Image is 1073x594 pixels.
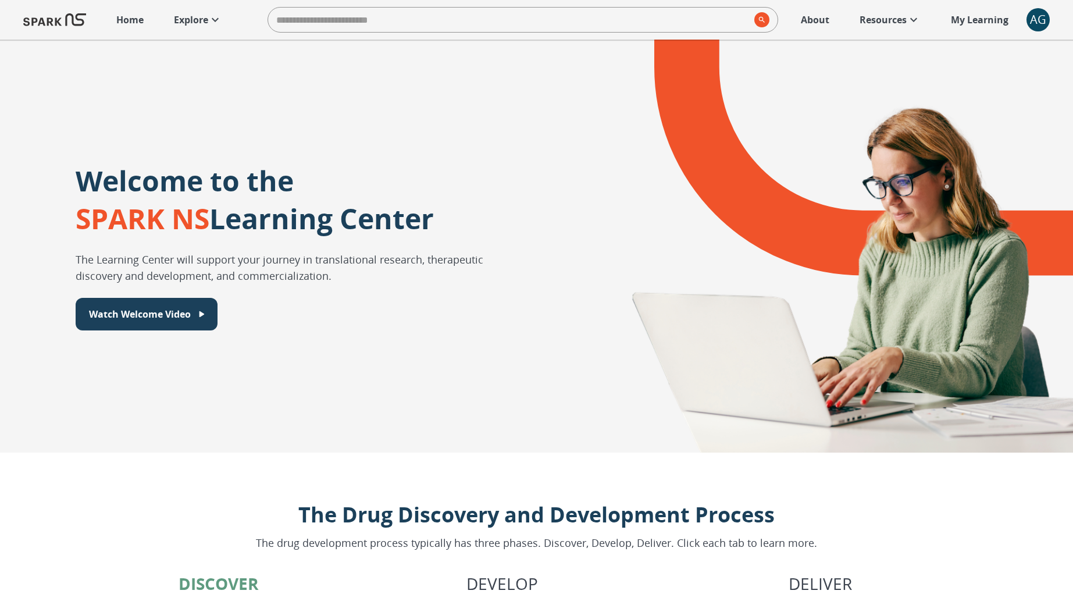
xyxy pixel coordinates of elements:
p: Explore [174,13,208,27]
a: About [795,7,835,33]
p: My Learning [951,13,1008,27]
a: Explore [168,7,228,33]
img: Logo of SPARK at Stanford [23,6,86,34]
p: Home [116,13,144,27]
button: search [750,8,769,32]
p: Resources [860,13,907,27]
p: The drug development process typically has three phases. Discover, Develop, Deliver. Click each t... [256,535,817,551]
a: My Learning [945,7,1015,33]
p: The Drug Discovery and Development Process [256,499,817,531]
a: Resources [854,7,926,33]
span: SPARK NS [76,200,209,237]
button: account of current user [1026,8,1050,31]
button: Watch Welcome Video [76,298,218,330]
p: Watch Welcome Video [89,307,191,321]
div: AG [1026,8,1050,31]
p: The Learning Center will support your journey in translational research, therapeutic discovery an... [76,251,524,284]
p: About [801,13,829,27]
p: Welcome to the Learning Center [76,162,434,237]
a: Home [110,7,149,33]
